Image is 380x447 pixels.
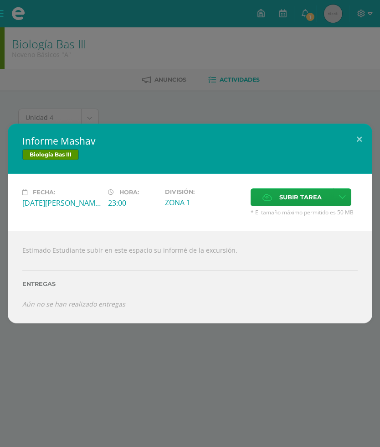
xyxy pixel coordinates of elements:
[8,231,372,323] div: Estimado Estudiante subir en este espacio su informé de la excursión.
[22,300,125,308] i: Aún no se han realizado entregas
[346,124,372,155] button: Close (Esc)
[22,198,101,208] div: [DATE][PERSON_NAME]
[22,149,79,160] span: Biología Bas III
[251,208,358,216] span: * El tamaño máximo permitido es 50 MB
[108,198,158,208] div: 23:00
[33,189,55,196] span: Fecha:
[22,135,358,147] h2: Informe Mashav
[165,198,243,208] div: ZONA 1
[165,188,243,195] label: División:
[279,189,322,206] span: Subir tarea
[22,281,358,287] label: Entregas
[119,189,139,196] span: Hora:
